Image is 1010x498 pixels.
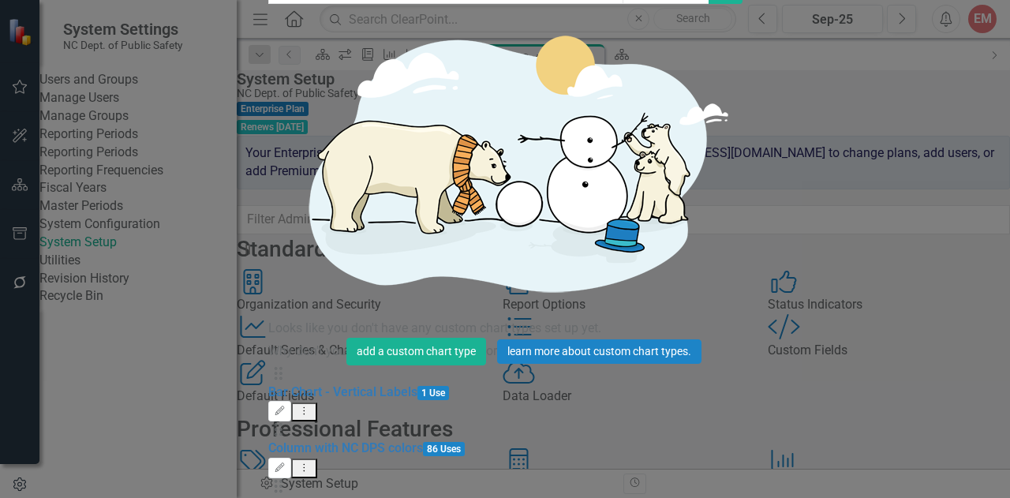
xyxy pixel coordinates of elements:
img: Getting started [268,4,742,320]
span: 1 Use [417,386,449,400]
span: 86 Uses [423,442,465,456]
a: Bar Chart - Vertical Labels [268,384,417,399]
span: or [486,343,497,358]
button: add a custom chart type [346,338,486,365]
a: learn more about custom chart types. [497,339,701,364]
a: Column with NC DPS colors [268,440,423,455]
span: Why don't you [268,343,346,358]
div: Looks like you don't have any custom chart types set up yet. [268,320,742,338]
